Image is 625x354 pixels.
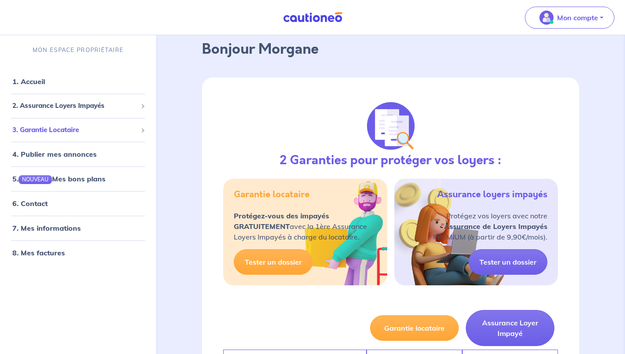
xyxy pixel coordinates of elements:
div: 1. Accueil [4,73,153,91]
a: 1. Accueil [12,77,45,86]
h3: 2 Garanties pour protéger vos loyers : [280,153,501,168]
span: 3. Garantie Locataire [12,125,137,135]
h5: Assurance loyers impayés [437,189,547,200]
p: Mon compte [557,12,598,23]
a: 8. Mes factures [12,249,65,258]
span: 2. Assurance Loyers Impayés [12,101,137,111]
img: justif-loupe [367,102,415,150]
button: illu_account_valid_menu.svgMon compte [525,7,614,29]
a: Tester un dossier [234,249,313,275]
strong: Protégez-vous des impayés GRATUITEMENT [234,211,329,231]
div: 8. Mes factures [4,244,153,262]
img: Cautioneo [280,12,346,23]
h5: Garantie locataire [234,189,310,200]
p: MON ESPACE PROPRIÉTAIRE [33,46,124,54]
div: 5.NOUVEAUMes bons plans [4,170,153,188]
img: illu_account_valid_menu.svg [539,11,554,25]
button: Assurance Loyer Impayé [466,310,554,346]
div: 7. Mes informations [4,220,153,237]
a: 6. Contact [12,199,48,208]
strong: Assurance de Loyers Impayés [444,222,547,231]
p: Bonjour Morgane [202,39,579,60]
p: Protégez vos loyers avec notre PREMIUM (à partir de 9,90€/mois). [433,210,547,242]
button: Garantie locataire [370,315,459,341]
p: avec la 1ère Assurance Loyers Impayés à charge du locataire. [234,210,367,242]
a: 7. Mes informations [12,224,81,233]
div: 6. Contact [4,195,153,213]
a: Tester un dossier [468,249,547,275]
div: 2. Assurance Loyers Impayés [4,98,153,115]
a: 5.NOUVEAUMes bons plans [12,175,105,184]
a: 4. Publier mes annonces [12,150,97,159]
div: 3. Garantie Locataire [4,122,153,139]
div: 4. Publier mes annonces [4,146,153,163]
